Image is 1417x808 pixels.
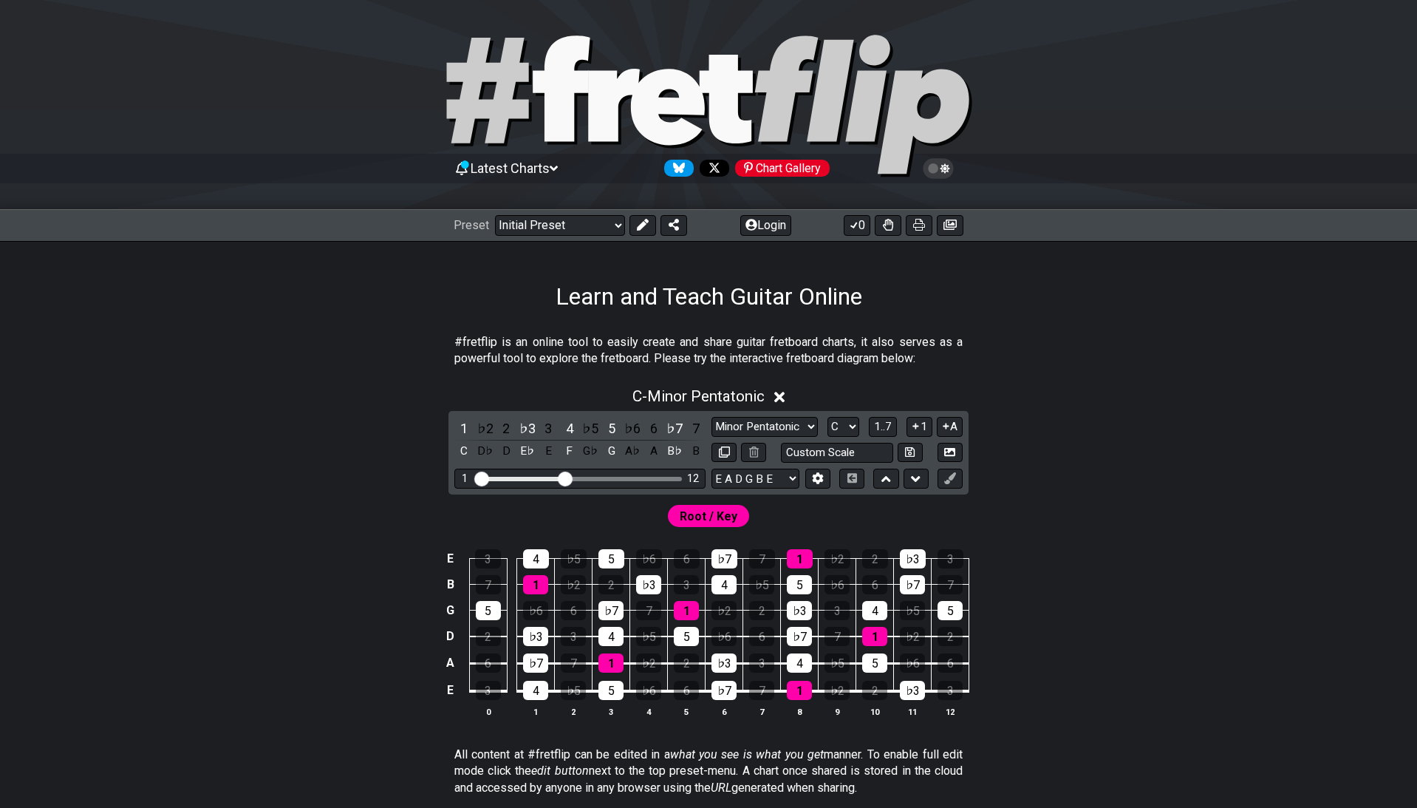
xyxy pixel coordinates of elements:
button: A [937,417,963,437]
div: toggle scale degree [581,418,600,438]
div: 5 [862,653,887,673]
div: toggle pitch class [560,441,579,461]
td: E [442,546,460,572]
button: Create Image [938,443,963,463]
div: 1 [523,575,548,594]
div: toggle pitch class [602,441,621,461]
th: 1 [517,704,555,719]
div: toggle pitch class [665,441,684,461]
th: 6 [706,704,743,719]
div: toggle pitch class [686,441,706,461]
div: ♭6 [636,549,662,568]
a: Follow #fretflip at Bluesky [658,160,694,177]
div: 3 [938,681,963,700]
div: ♭2 [824,549,850,568]
div: ♭5 [561,549,587,568]
div: 5 [476,601,501,620]
span: Toggle light / dark theme [930,162,947,175]
div: ♭3 [787,601,812,620]
div: ♭2 [636,653,661,673]
button: 1 [906,417,932,437]
div: 1 [674,601,699,620]
div: ♭2 [900,627,925,646]
div: 7 [561,653,586,673]
div: toggle scale degree [644,418,663,438]
a: Follow #fretflip at X [694,160,729,177]
button: First click edit preset to enable marker editing [938,469,963,489]
th: 8 [781,704,819,719]
div: ♭7 [711,681,737,700]
div: ♭6 [523,601,548,620]
div: toggle scale degree [454,418,474,438]
div: Visible fret range [454,469,706,489]
button: Toggle Dexterity for all fretkits [875,215,901,236]
div: toggle scale degree [518,418,537,438]
th: 3 [593,704,630,719]
div: ♭6 [824,575,850,594]
div: 2 [598,575,624,594]
div: 3 [674,575,699,594]
span: Latest Charts [471,160,550,176]
div: ♭2 [824,681,850,700]
div: ♭3 [636,575,661,594]
div: 7 [636,601,661,620]
div: toggle pitch class [623,441,642,461]
em: what you see is what you get [670,747,824,761]
td: D [442,623,460,650]
span: C - Minor Pentatonic [632,387,765,405]
button: Copy [711,443,737,463]
div: 4 [523,549,549,568]
div: ♭5 [561,681,586,700]
div: toggle scale degree [476,418,495,438]
button: Login [740,215,791,236]
div: 5 [598,681,624,700]
em: URL [711,781,731,795]
div: 1 [787,549,813,568]
div: 1 [462,472,468,485]
em: edit button [531,764,588,778]
div: 6 [749,627,774,646]
div: Chart Gallery [735,160,830,177]
div: 7 [824,627,850,646]
button: Move up [873,469,898,489]
th: 9 [819,704,856,719]
div: 5 [674,627,699,646]
th: 0 [469,704,507,719]
div: 7 [749,549,775,568]
div: 6 [862,575,887,594]
div: 4 [523,681,548,700]
th: 12 [932,704,969,719]
div: 2 [862,681,887,700]
div: toggle scale degree [665,418,684,438]
div: 4 [711,575,737,594]
div: 3 [561,627,586,646]
td: E [442,676,460,705]
th: 11 [894,704,932,719]
div: ♭2 [711,601,737,620]
div: ♭6 [711,627,737,646]
div: ♭5 [824,653,850,673]
div: 1 [787,681,812,700]
div: toggle pitch class [496,441,516,461]
div: 5 [787,575,812,594]
div: toggle scale degree [686,418,706,438]
div: 2 [674,653,699,673]
span: First enable full edit mode to edit [680,506,737,527]
div: toggle pitch class [581,441,600,461]
div: toggle scale degree [623,418,642,438]
div: ♭2 [561,575,586,594]
button: Share Preset [660,215,687,236]
button: Toggle horizontal chord view [839,469,864,489]
th: 4 [630,704,668,719]
div: 12 [687,472,699,485]
div: toggle scale degree [539,418,558,438]
div: 4 [598,627,624,646]
div: 6 [938,653,963,673]
div: 3 [938,549,963,568]
th: 10 [856,704,894,719]
td: A [442,650,460,677]
button: Delete [741,443,766,463]
div: ♭5 [636,627,661,646]
div: ♭7 [787,627,812,646]
div: ♭5 [749,575,774,594]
